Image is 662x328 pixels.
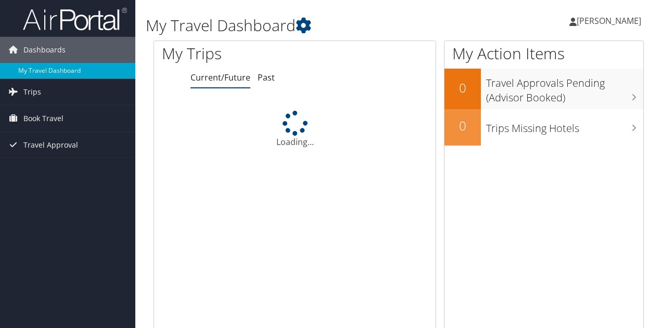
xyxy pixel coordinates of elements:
a: 0Trips Missing Hotels [444,109,643,146]
h2: 0 [444,79,481,97]
span: Travel Approval [23,132,78,158]
img: airportal-logo.png [23,7,127,31]
h2: 0 [444,117,481,135]
div: Loading... [154,111,436,148]
a: Past [258,72,275,83]
span: Dashboards [23,37,66,63]
h1: My Trips [162,43,311,64]
h3: Trips Missing Hotels [486,116,643,136]
span: [PERSON_NAME] [577,15,641,27]
h3: Travel Approvals Pending (Advisor Booked) [486,71,643,105]
a: 0Travel Approvals Pending (Advisor Booked) [444,69,643,109]
a: [PERSON_NAME] [569,5,652,36]
a: Current/Future [190,72,250,83]
span: Trips [23,79,41,105]
h1: My Travel Dashboard [146,15,483,36]
span: Book Travel [23,106,63,132]
h1: My Action Items [444,43,643,64]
